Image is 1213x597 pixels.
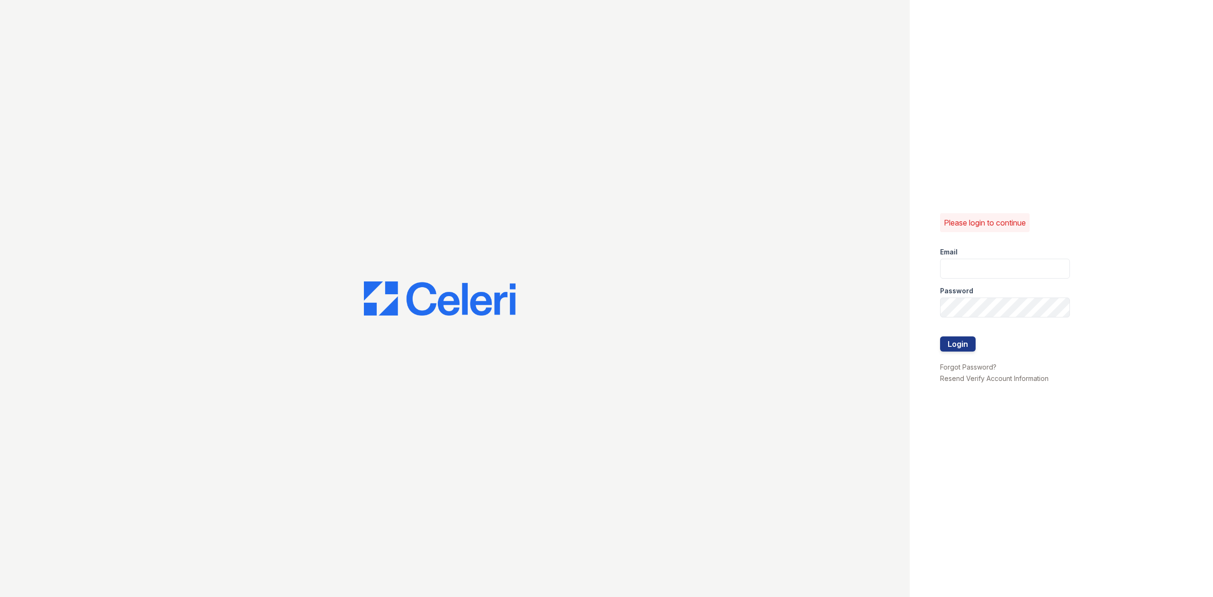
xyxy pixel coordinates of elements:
p: Please login to continue [944,217,1026,228]
label: Password [940,286,973,296]
a: Forgot Password? [940,363,996,371]
img: CE_Logo_Blue-a8612792a0a2168367f1c8372b55b34899dd931a85d93a1a3d3e32e68fde9ad4.png [364,281,516,316]
label: Email [940,247,958,257]
a: Resend Verify Account Information [940,374,1049,382]
button: Login [940,336,976,352]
